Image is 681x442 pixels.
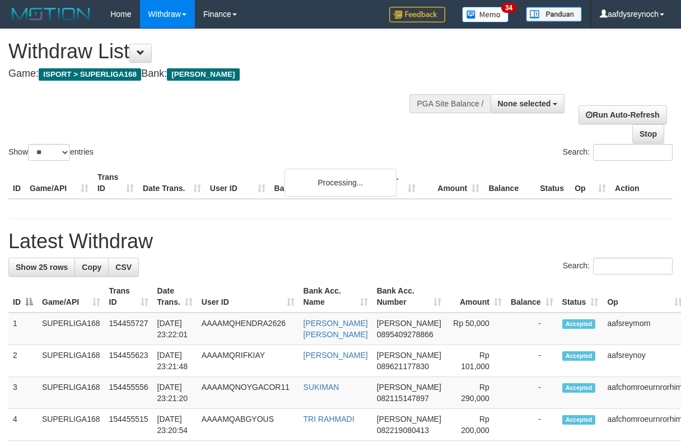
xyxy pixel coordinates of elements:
[420,167,484,199] th: Amount
[377,394,429,403] span: Copy 082115147897 to clipboard
[562,415,596,425] span: Accepted
[8,409,38,441] td: 4
[8,230,673,253] h1: Latest Withdraw
[446,281,506,313] th: Amount: activate to sort column ascending
[593,144,673,161] input: Search:
[562,319,596,329] span: Accepted
[506,409,558,441] td: -
[153,281,197,313] th: Date Trans.: activate to sort column ascending
[526,7,582,22] img: panduan.png
[108,258,139,277] a: CSV
[8,281,38,313] th: ID: activate to sort column descending
[93,167,138,199] th: Trans ID
[501,3,516,13] span: 34
[356,167,420,199] th: Bank Acc. Number
[197,345,299,377] td: AAAAMQRIFKIAY
[446,345,506,377] td: Rp 101,000
[491,94,565,113] button: None selected
[8,6,94,22] img: MOTION_logo.png
[8,167,25,199] th: ID
[39,68,141,81] span: ISPORT > SUPERLIGA168
[8,345,38,377] td: 2
[593,258,673,274] input: Search:
[304,319,368,339] a: [PERSON_NAME] [PERSON_NAME]
[8,144,94,161] label: Show entries
[506,377,558,409] td: -
[153,377,197,409] td: [DATE] 23:21:20
[153,345,197,377] td: [DATE] 23:21:48
[446,377,506,409] td: Rp 290,000
[38,281,105,313] th: Game/API: activate to sort column ascending
[197,409,299,441] td: AAAAMQABGYOUS
[562,351,596,361] span: Accepted
[462,7,509,22] img: Button%20Memo.svg
[38,377,105,409] td: SUPERLIGA168
[8,377,38,409] td: 3
[446,313,506,345] td: Rp 50,000
[105,345,153,377] td: 154455623
[153,409,197,441] td: [DATE] 23:20:54
[38,409,105,441] td: SUPERLIGA168
[389,7,445,22] img: Feedback.jpg
[8,40,443,63] h1: Withdraw List
[377,426,429,435] span: Copy 082219080413 to clipboard
[28,144,70,161] select: Showentries
[498,99,551,108] span: None selected
[197,281,299,313] th: User ID: activate to sort column ascending
[409,94,490,113] div: PGA Site Balance /
[304,415,355,424] a: TRI RAHMADI
[377,415,441,424] span: [PERSON_NAME]
[105,377,153,409] td: 154455556
[506,345,558,377] td: -
[270,167,357,199] th: Bank Acc. Name
[82,263,101,272] span: Copy
[484,167,535,199] th: Balance
[304,351,368,360] a: [PERSON_NAME]
[167,68,239,81] span: [PERSON_NAME]
[105,281,153,313] th: Trans ID: activate to sort column ascending
[377,330,433,339] span: Copy 0895409278866 to clipboard
[506,313,558,345] td: -
[535,167,570,199] th: Status
[377,319,441,328] span: [PERSON_NAME]
[105,409,153,441] td: 154455515
[304,383,339,392] a: SUKIMAN
[558,281,603,313] th: Status: activate to sort column ascending
[284,169,397,197] div: Processing...
[563,258,673,274] label: Search:
[25,167,93,199] th: Game/API
[38,345,105,377] td: SUPERLIGA168
[506,281,558,313] th: Balance: activate to sort column ascending
[563,144,673,161] label: Search:
[197,377,299,409] td: AAAAMQNOYGACOR11
[206,167,270,199] th: User ID
[8,68,443,80] h4: Game: Bank:
[115,263,132,272] span: CSV
[38,313,105,345] td: SUPERLIGA168
[153,313,197,345] td: [DATE] 23:22:01
[446,409,506,441] td: Rp 200,000
[8,313,38,345] td: 1
[372,281,446,313] th: Bank Acc. Number: activate to sort column ascending
[16,263,68,272] span: Show 25 rows
[377,383,441,392] span: [PERSON_NAME]
[299,281,372,313] th: Bank Acc. Name: activate to sort column ascending
[74,258,109,277] a: Copy
[8,258,75,277] a: Show 25 rows
[105,313,153,345] td: 154455727
[377,362,429,371] span: Copy 089621177830 to clipboard
[138,167,206,199] th: Date Trans.
[610,167,673,199] th: Action
[632,124,664,143] a: Stop
[562,383,596,393] span: Accepted
[579,105,666,124] a: Run Auto-Refresh
[570,167,610,199] th: Op
[197,313,299,345] td: AAAAMQHENDRA2626
[377,351,441,360] span: [PERSON_NAME]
